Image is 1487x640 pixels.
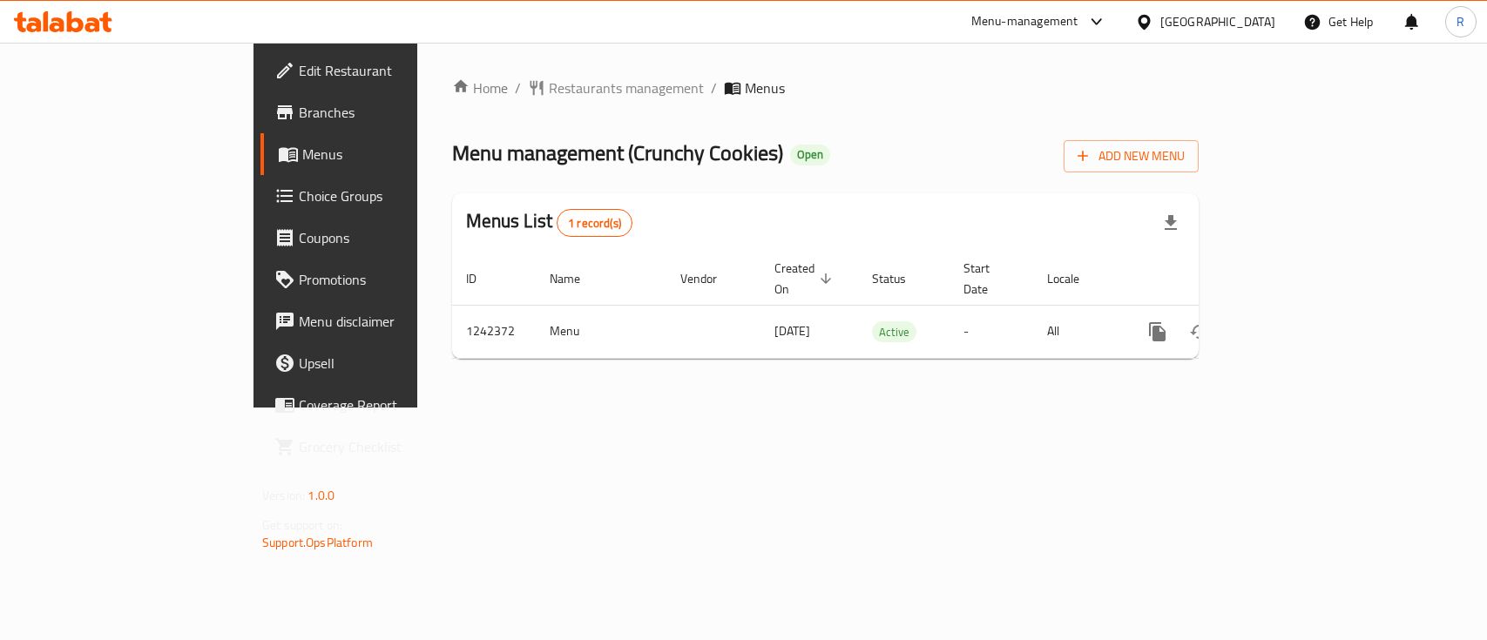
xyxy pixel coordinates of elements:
span: Created On [774,258,837,300]
button: Add New Menu [1064,140,1199,172]
h2: Menus List [466,208,632,237]
a: Upsell [260,342,502,384]
span: Upsell [299,353,488,374]
a: Grocery Checklist [260,426,502,468]
span: Locale [1047,268,1102,289]
a: Promotions [260,259,502,300]
span: R [1457,12,1464,31]
a: Restaurants management [528,77,704,98]
div: Active [872,321,916,342]
table: enhanced table [452,253,1318,359]
span: Get support on: [262,514,342,536]
span: Coverage Report [299,394,488,415]
td: All [1033,305,1123,358]
span: Menu management ( Crunchy Cookies ) [452,133,783,172]
span: Edit Restaurant [299,60,488,81]
span: Version: [262,484,305,507]
a: Choice Groups [260,175,502,217]
td: Menu [536,305,666,358]
span: Restaurants management [549,77,704,98]
span: Promotions [299,269,488,290]
span: Grocery Checklist [299,436,488,457]
a: Menus [260,133,502,175]
span: Open [790,147,830,162]
div: [GEOGRAPHIC_DATA] [1160,12,1275,31]
button: more [1137,311,1179,353]
span: [DATE] [774,320,810,342]
span: Menu disclaimer [299,311,488,332]
td: - [950,305,1033,358]
a: Menu disclaimer [260,300,502,342]
a: Support.OpsPlatform [262,531,373,554]
a: Edit Restaurant [260,50,502,91]
a: Branches [260,91,502,133]
div: Export file [1150,202,1192,244]
span: Vendor [680,268,740,289]
span: Active [872,322,916,342]
a: Coupons [260,217,502,259]
a: Coverage Report [260,384,502,426]
span: Coupons [299,227,488,248]
li: / [515,77,521,98]
span: ID [466,268,499,289]
span: Menus [745,77,785,98]
span: Status [872,268,929,289]
div: Open [790,145,830,165]
span: Choice Groups [299,185,488,206]
span: 1.0.0 [308,484,335,507]
div: Menu-management [971,11,1078,32]
th: Actions [1123,253,1318,306]
span: Menus [302,144,488,165]
span: Start Date [963,258,1012,300]
span: Name [550,268,603,289]
span: 1 record(s) [558,215,632,232]
li: / [711,77,717,98]
span: Add New Menu [1078,145,1185,167]
div: Total records count [557,209,632,237]
span: Branches [299,102,488,123]
button: Change Status [1179,311,1220,353]
nav: breadcrumb [452,77,1199,98]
